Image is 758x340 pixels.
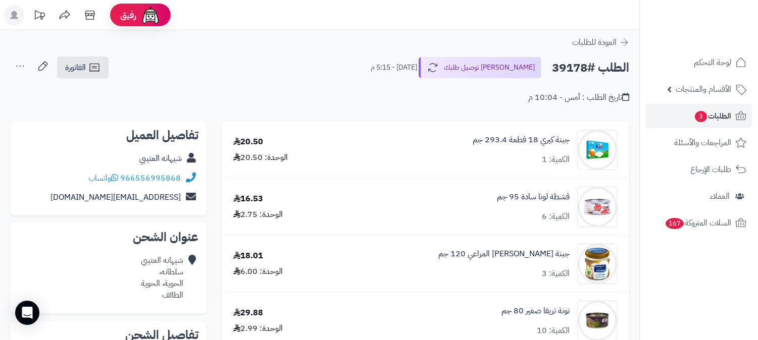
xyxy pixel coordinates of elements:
span: الأقسام والمنتجات [676,82,731,96]
div: تاريخ الطلب : أمس - 10:04 م [528,92,629,103]
span: الطلبات [694,109,731,123]
img: 1664610329-%D8%AA%D9%86%D8%B2%D9%8A%D9%84%20(26)-90x90.jpg [578,187,617,227]
div: الوحدة: 6.00 [233,266,283,277]
div: 29.88 [233,307,263,319]
h2: عنوان الشحن [18,231,198,243]
span: لوحة التحكم [694,55,731,70]
a: قشطة لونا سادة 95 جم [497,191,570,203]
small: [DATE] - 5:15 م [371,63,417,73]
div: الوحدة: 20.50 [233,152,288,163]
a: [EMAIL_ADDRESS][DOMAIN_NAME] [50,191,181,203]
div: الكمية: 6 [542,211,570,222]
a: السلات المتروكة167 [646,211,752,235]
span: الفاتورة [65,62,86,74]
img: 1665054950-tCx9s3wZ5u7YOU7JBCLYbgEADUHYRu2JV4HsgM5s-90x90.jpg [578,130,617,170]
span: 167 [666,218,684,229]
div: الوحدة: 2.75 [233,209,283,220]
div: الكمية: 10 [537,325,570,336]
img: 1664624712-%D8%AA%D9%86%D8%B2%D9%8A%D9%84%20(14)-90x90.jpg [578,244,617,284]
div: 18.01 [233,250,263,262]
span: طلبات الإرجاع [690,162,731,177]
a: الطلبات3 [646,104,752,128]
span: السلات المتروكة [665,216,731,230]
a: العودة للطلبات [572,36,629,48]
div: الوحدة: 2.99 [233,323,283,334]
div: 16.53 [233,193,263,205]
button: [PERSON_NAME] توصيل طلبك [419,57,541,78]
div: الكمية: 1 [542,154,570,165]
a: الفاتورة [57,56,109,79]
a: واتساب [88,172,118,184]
img: logo-2.png [689,24,748,45]
a: لوحة التحكم [646,50,752,75]
h2: تفاصيل العميل [18,129,198,141]
img: ai-face.png [140,5,161,25]
a: شيهانه العتيبي [139,152,182,164]
span: 3 [695,111,707,122]
a: العملاء [646,184,752,208]
div: Open Intercom Messenger [15,301,39,325]
a: جبنة [PERSON_NAME] المراعي 120 جم [438,248,570,260]
span: العملاء [710,189,730,203]
a: المراجعات والأسئلة [646,131,752,155]
a: تونة تريفا صغير 80 جم [501,305,570,317]
div: شيهانه العتيبي سلطانه، الحوية، الحوية الطائف [141,255,183,301]
a: جبنة كيري 18 قطعة 293.4 جم [473,134,570,146]
a: تحديثات المنصة [27,5,52,28]
h2: الطلب #39178 [552,58,629,78]
a: طلبات الإرجاع [646,157,752,182]
a: 966556995868 [120,172,181,184]
span: رفيق [120,9,136,21]
span: المراجعات والأسئلة [674,136,731,150]
div: الكمية: 3 [542,268,570,279]
div: 20.50 [233,136,263,148]
span: العودة للطلبات [572,36,617,48]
